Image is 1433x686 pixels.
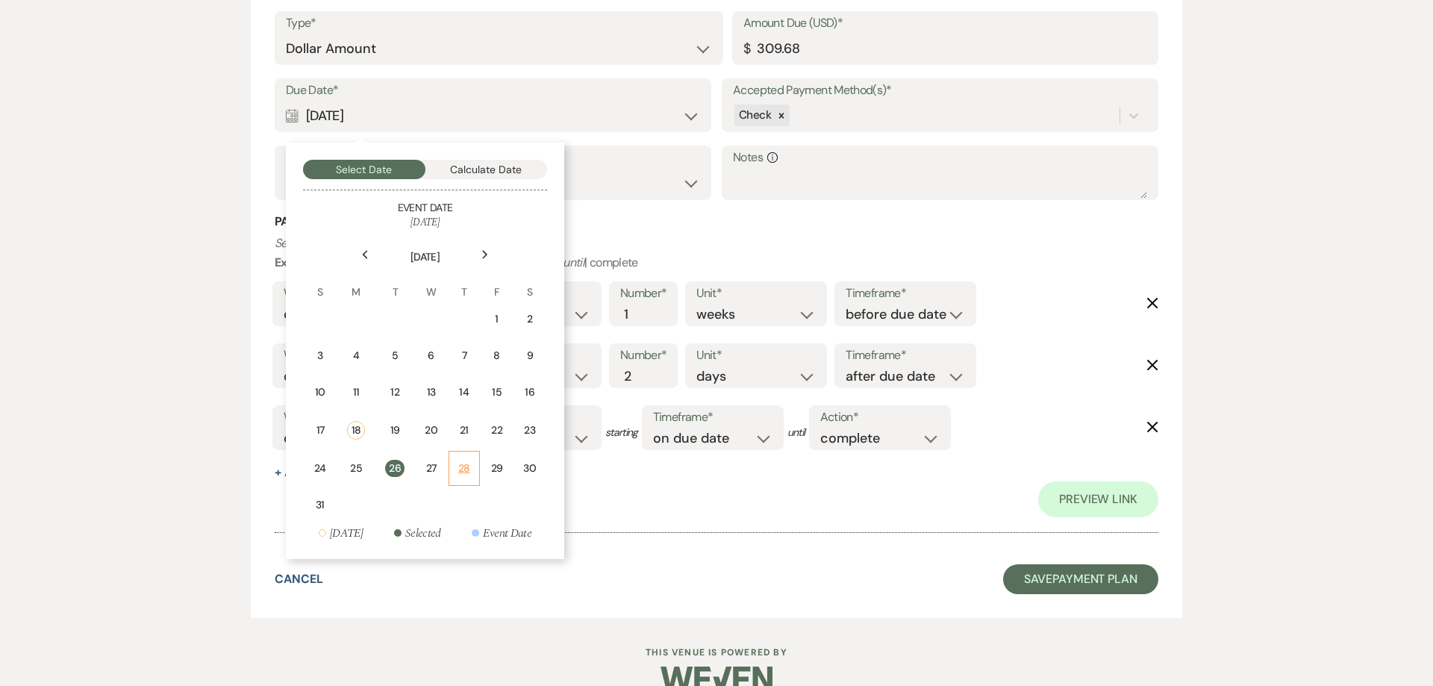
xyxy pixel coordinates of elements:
[425,384,437,400] div: 13
[458,348,470,364] div: 7
[275,255,321,270] b: Example
[386,384,404,400] div: 12
[491,311,503,327] div: 1
[286,80,700,102] label: Due Date*
[347,461,366,476] div: 25
[458,384,470,400] div: 14
[275,573,323,585] button: Cancel
[563,255,584,270] i: until
[481,266,513,300] th: F
[491,348,503,364] div: 8
[523,422,536,438] div: 23
[458,461,470,476] div: 28
[305,266,336,300] th: S
[653,407,772,428] label: Timeframe*
[696,283,816,305] label: Unit*
[513,266,546,300] th: S
[314,461,326,476] div: 24
[425,461,437,476] div: 27
[491,422,503,438] div: 22
[425,422,437,438] div: 20
[330,524,363,542] div: [DATE]
[284,283,441,305] label: Who would you like to remind?*
[303,201,547,216] h5: Event Date
[305,231,546,265] th: [DATE]
[376,266,413,300] th: T
[1003,564,1158,594] button: SavePayment Plan
[523,461,536,476] div: 30
[405,524,441,542] div: Selected
[347,348,366,364] div: 4
[275,213,1158,230] h3: Payment Reminder
[787,425,805,440] span: until
[739,107,771,122] span: Check
[314,422,326,438] div: 17
[275,234,1158,272] p: : weekly | | 2 | months | before event date | | complete
[337,266,375,300] th: M
[846,345,965,367] label: Timeframe*
[275,235,408,251] i: Set reminders for this task.
[458,422,470,438] div: 21
[303,215,547,230] h6: [DATE]
[620,345,667,367] label: Number*
[743,39,750,59] div: $
[386,348,404,364] div: 5
[605,425,638,440] span: starting
[425,160,548,179] button: Calculate Date
[733,80,1147,102] label: Accepted Payment Method(s)*
[491,384,503,400] div: 15
[620,283,667,305] label: Number*
[386,422,404,438] div: 19
[347,421,366,440] div: 18
[385,460,405,477] div: 26
[820,407,940,428] label: Action*
[523,384,536,400] div: 16
[449,266,480,300] th: T
[733,147,1147,169] label: Notes
[286,102,700,131] div: [DATE]
[483,524,531,542] div: Event Date
[1038,481,1158,517] a: Preview Link
[846,283,965,305] label: Timeframe*
[347,384,366,400] div: 11
[303,160,425,179] button: Select Date
[314,348,326,364] div: 3
[425,348,437,364] div: 6
[491,461,503,476] div: 29
[314,497,326,513] div: 31
[696,345,816,367] label: Unit*
[286,13,712,34] label: Type*
[275,467,422,478] button: + AddAnotherReminder
[743,13,1147,34] label: Amount Due (USD)*
[415,266,447,300] th: W
[314,384,326,400] div: 10
[523,348,536,364] div: 9
[523,311,536,327] div: 2
[284,345,441,367] label: Who would you like to remind?*
[284,407,441,428] label: Who would you like to remind?*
